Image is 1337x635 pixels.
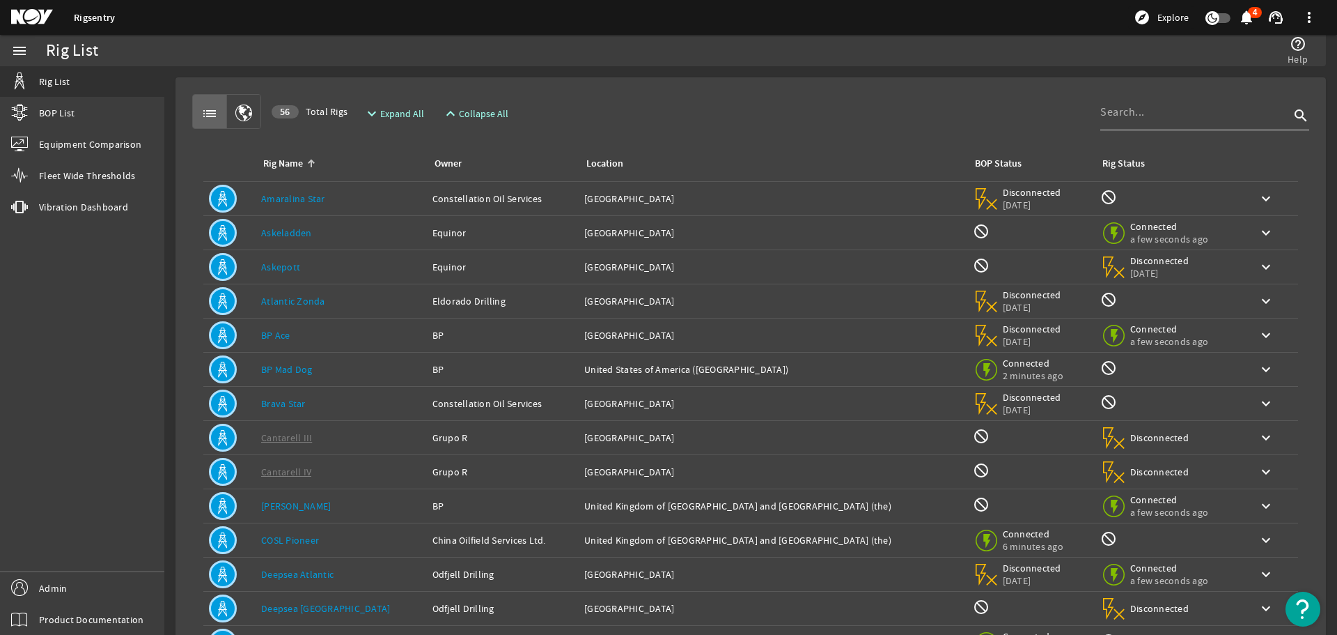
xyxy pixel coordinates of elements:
span: Product Documentation [39,613,143,627]
div: Constellation Oil Services [432,192,573,206]
mat-icon: keyboard_arrow_down [1258,224,1274,241]
mat-icon: keyboard_arrow_down [1258,395,1274,412]
span: [DATE] [1003,335,1062,348]
button: Expand All [358,101,430,126]
mat-icon: keyboard_arrow_down [1258,293,1274,309]
mat-icon: notifications [1238,9,1255,26]
mat-icon: keyboard_arrow_down [1258,600,1274,617]
mat-icon: expand_less [442,105,453,122]
span: Expand All [380,107,424,121]
span: Connected [1130,494,1208,506]
a: Askepott [261,261,300,273]
div: Grupo R [432,465,573,479]
span: Disconnected [1130,466,1189,478]
mat-icon: help_outline [1290,36,1306,52]
span: 2 minutes ago [1003,369,1063,382]
div: [GEOGRAPHIC_DATA] [584,397,961,411]
a: Cantarell IV [261,466,311,478]
span: Disconnected [1130,602,1189,615]
a: BP Ace [261,329,290,342]
button: Open Resource Center [1285,592,1320,627]
mat-icon: Rig Monitoring not available for this rig [1100,189,1117,206]
span: a few seconds ago [1130,574,1208,587]
div: Constellation Oil Services [432,397,573,411]
span: 6 minutes ago [1003,540,1063,553]
span: a few seconds ago [1130,506,1208,519]
button: Collapse All [437,101,514,126]
a: Brava Star [261,397,306,410]
a: BP Mad Dog [261,363,313,376]
mat-icon: Rig Monitoring not available for this rig [1100,360,1117,376]
span: Equipment Comparison [39,137,141,151]
span: [DATE] [1003,574,1062,587]
div: [GEOGRAPHIC_DATA] [584,226,961,240]
div: China Oilfield Services Ltd. [432,533,573,547]
mat-icon: menu [11,43,28,59]
div: [GEOGRAPHIC_DATA] [584,260,961,274]
div: BP [432,499,573,513]
span: Collapse All [459,107,508,121]
a: Askeladden [261,227,312,239]
span: [DATE] [1003,199,1062,211]
mat-icon: expand_more [363,105,375,122]
span: Total Rigs [272,105,347,118]
span: Disconnected [1130,254,1189,267]
a: Deepsea Atlantic [261,568,334,581]
div: Equinor [432,226,573,240]
div: United States of America ([GEOGRAPHIC_DATA]) [584,362,961,376]
mat-icon: explore [1134,9,1150,26]
mat-icon: list [201,105,218,122]
div: BOP Status [975,156,1022,171]
mat-icon: keyboard_arrow_down [1258,566,1274,583]
span: [DATE] [1003,301,1062,314]
div: [GEOGRAPHIC_DATA] [584,465,961,479]
span: Connected [1130,562,1208,574]
mat-icon: BOP Monitoring not available for this rig [973,223,990,240]
span: BOP List [39,106,75,120]
div: [GEOGRAPHIC_DATA] [584,192,961,206]
div: [GEOGRAPHIC_DATA] [584,431,961,445]
div: Eldorado Drilling [432,294,573,308]
a: Cantarell III [261,431,312,444]
a: Amaralina Star [261,192,325,205]
mat-icon: keyboard_arrow_down [1258,327,1274,344]
div: Equinor [432,260,573,274]
div: BP [432,328,573,342]
div: [GEOGRAPHIC_DATA] [584,328,961,342]
span: Disconnected [1003,186,1062,199]
mat-icon: keyboard_arrow_down [1258,190,1274,207]
div: [GEOGRAPHIC_DATA] [584,602,961,615]
mat-icon: keyboard_arrow_down [1258,259,1274,275]
mat-icon: keyboard_arrow_down [1258,532,1274,549]
div: BP [432,362,573,376]
span: a few seconds ago [1130,233,1208,245]
span: Connected [1003,357,1063,369]
span: Disconnected [1003,562,1062,574]
div: Rig Name [261,156,416,171]
a: COSL Pioneer [261,534,319,546]
button: Explore [1128,6,1194,29]
span: Help [1288,52,1308,66]
span: Connected [1130,323,1208,335]
a: Rigsentry [74,11,115,24]
a: [PERSON_NAME] [261,500,331,512]
span: Explore [1157,10,1189,24]
span: Admin [39,581,67,595]
div: [GEOGRAPHIC_DATA] [584,567,961,581]
span: Connected [1003,528,1063,540]
mat-icon: keyboard_arrow_down [1258,498,1274,514]
div: United Kingdom of [GEOGRAPHIC_DATA] and [GEOGRAPHIC_DATA] (the) [584,499,961,513]
mat-icon: Rig Monitoring not available for this rig [1100,291,1117,308]
mat-icon: BOP Monitoring not available for this rig [973,599,990,615]
div: Rig Status [1102,156,1145,171]
mat-icon: keyboard_arrow_down [1258,361,1274,378]
div: Owner [435,156,462,171]
mat-icon: BOP Monitoring not available for this rig [973,257,990,274]
button: more_vert [1292,1,1326,34]
div: Location [586,156,623,171]
input: Search... [1100,104,1290,121]
span: Rig List [39,75,70,89]
mat-icon: BOP Monitoring not available for this rig [973,462,990,479]
div: 56 [272,105,299,118]
span: Disconnected [1130,431,1189,444]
